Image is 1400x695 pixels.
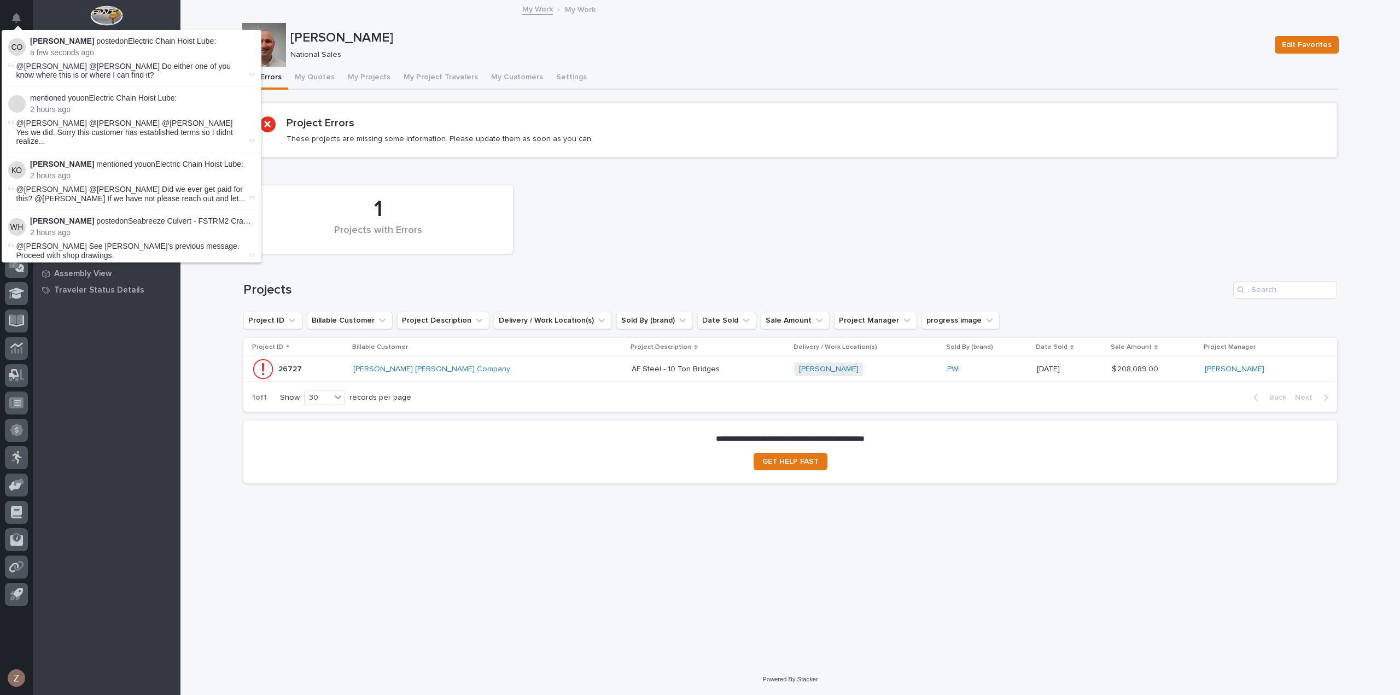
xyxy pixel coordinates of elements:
button: Edit Favorites [1275,36,1339,54]
a: Assembly View [33,265,180,282]
strong: [PERSON_NAME] [30,217,94,225]
a: Seabreeze Culvert - FSTRM2 Crane System [128,217,279,225]
p: posted on : [30,217,255,226]
img: Caleb Oetjen [8,38,26,56]
input: Search [1233,281,1337,299]
p: $ 208,089.00 [1112,363,1160,374]
p: Project Description [631,341,691,353]
h2: Project Errors [287,116,354,130]
p: [DATE] [1037,365,1103,374]
span: Edit Favorites [1282,38,1332,51]
button: Project Description [397,312,489,329]
img: Ken Overmyer [8,161,26,179]
p: Date Sold [1036,341,1067,353]
p: mentioned you on : [30,160,255,169]
p: Project Manager [1204,341,1256,353]
a: Traveler Status Details [33,282,180,298]
p: 2 hours ago [30,171,255,180]
p: Project ID [252,341,283,353]
p: 2 hours ago [30,228,255,237]
button: My Project Travelers [397,67,485,90]
a: Electric Chain Hoist Lube [89,94,174,102]
p: [PERSON_NAME] [290,30,1266,46]
button: My Projects [341,67,397,90]
button: Sold By (brand) [616,312,693,329]
p: Assembly View [54,269,112,279]
p: Sold By (brand) [946,341,993,353]
span: @[PERSON_NAME] @[PERSON_NAME] Did we ever get paid for this? @[PERSON_NAME] If we have not please... [16,185,247,203]
button: Sale Amount [761,312,830,329]
a: Electric Chain Hoist Lube [128,37,214,45]
button: My Quotes [288,67,341,90]
a: PWI [947,365,960,374]
p: 2 hours ago [30,105,255,114]
span: GET HELP FAST [762,458,819,465]
a: GET HELP FAST [754,453,827,470]
a: Powered By Stacker [762,676,818,682]
button: Date Sold [697,312,756,329]
p: 26727 [278,363,304,374]
button: Next [1291,393,1337,402]
a: Electric Chain Hoist Lube [155,160,241,168]
button: Project ID [243,312,302,329]
button: Settings [550,67,593,90]
p: records per page [349,393,411,402]
span: @[PERSON_NAME] @[PERSON_NAME] Do either one of you know where this is or where I can find it? [16,62,231,80]
p: Billable Customer [352,341,408,353]
button: Billable Customer [307,312,393,329]
p: AF Steel - 10 Ton Bridges [632,363,722,374]
h1: Projects [243,282,1229,298]
p: mentioned you on : [30,94,255,103]
a: [PERSON_NAME] [799,365,859,374]
p: My Work [565,3,596,15]
p: Sale Amount [1111,341,1152,353]
button: Back [1245,393,1291,402]
button: users-avatar [5,667,28,690]
tr: 2672726727 [PERSON_NAME] [PERSON_NAME] Company AF Steel - 10 Ton BridgesAF Steel - 10 Ton Bridges... [243,357,1337,382]
p: These projects are missing some information. Please update them as soon as you can. [287,134,593,144]
span: Next [1295,393,1319,402]
p: Show [280,393,300,402]
p: National Sales [290,50,1262,60]
span: @[PERSON_NAME] @[PERSON_NAME] @[PERSON_NAME] Yes we did. Sorry this customer has established term... [16,119,247,146]
div: Notifications [14,13,28,31]
button: ❗ Errors [242,67,288,90]
p: 1 of 1 [243,384,276,411]
a: [PERSON_NAME] [1205,365,1264,374]
div: 30 [305,392,331,404]
img: Wynne Hochstetler [8,218,26,236]
span: Back [1263,393,1286,402]
a: My Work [522,2,553,15]
button: Delivery / Work Location(s) [494,312,612,329]
strong: [PERSON_NAME] [30,160,94,168]
img: Workspace Logo [90,5,122,26]
button: Notifications [5,7,28,30]
div: Projects with Errors [262,225,494,248]
button: My Customers [485,67,550,90]
p: Traveler Status Details [54,285,144,295]
button: Project Manager [834,312,917,329]
div: 1 [262,196,494,223]
strong: [PERSON_NAME] [30,37,94,45]
p: Delivery / Work Location(s) [794,341,877,353]
span: @[PERSON_NAME] See [PERSON_NAME]'s previous message. Proceed with shop drawings. [16,242,240,260]
button: progress image [921,312,1000,329]
a: [PERSON_NAME] [PERSON_NAME] Company [353,365,510,374]
p: a few seconds ago [30,48,255,57]
p: posted on : [30,37,255,46]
